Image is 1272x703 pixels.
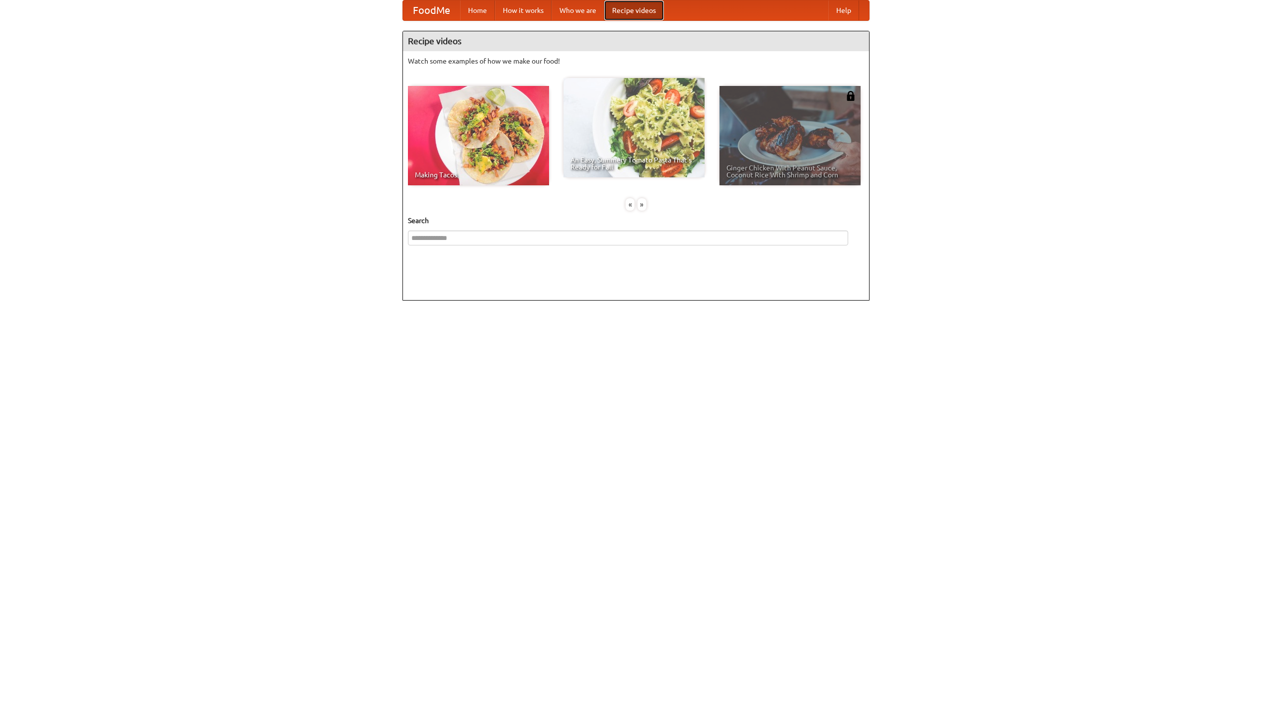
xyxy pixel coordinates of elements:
img: 483408.png [846,91,856,101]
a: FoodMe [403,0,460,20]
a: An Easy, Summery Tomato Pasta That's Ready for Fall [563,78,705,177]
a: Who we are [552,0,604,20]
span: Making Tacos [415,171,542,178]
div: » [637,198,646,211]
h5: Search [408,216,864,226]
a: How it works [495,0,552,20]
p: Watch some examples of how we make our food! [408,56,864,66]
div: « [626,198,635,211]
a: Recipe videos [604,0,664,20]
a: Home [460,0,495,20]
a: Making Tacos [408,86,549,185]
span: An Easy, Summery Tomato Pasta That's Ready for Fall [570,156,698,170]
a: Help [828,0,859,20]
h4: Recipe videos [403,31,869,51]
